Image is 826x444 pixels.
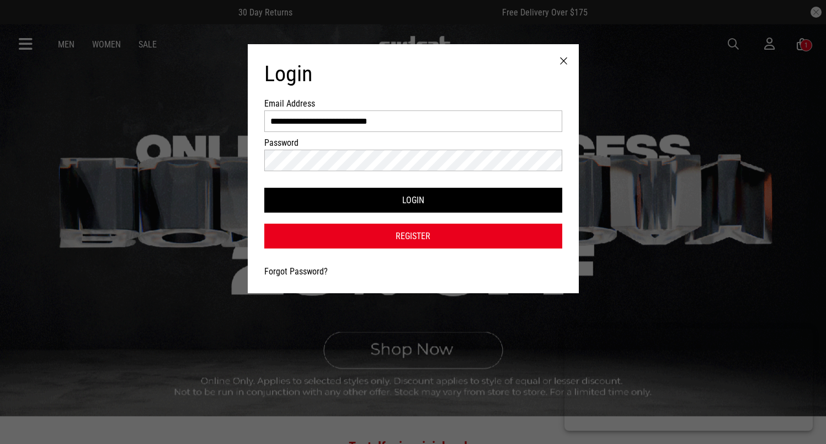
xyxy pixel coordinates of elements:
label: Email Address [264,98,324,109]
label: Password [264,138,324,148]
a: Register [264,224,562,249]
button: Login [264,188,562,213]
a: Forgot Password? [264,266,328,277]
h1: Login [264,61,562,87]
